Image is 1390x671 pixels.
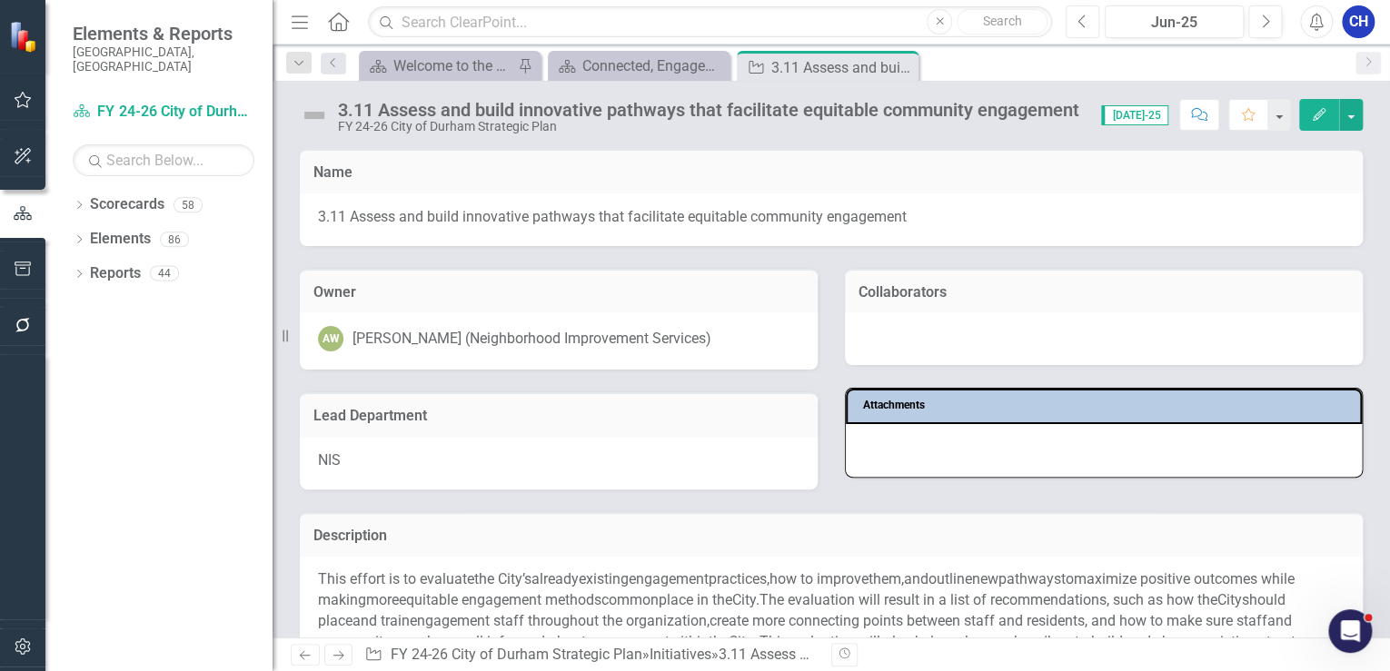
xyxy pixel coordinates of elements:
[549,633,670,650] span: about engagement
[313,408,804,424] h3: Lead Department
[752,633,777,650] span: . Th
[313,528,1349,544] h3: Description
[710,612,1267,629] span: create more connecting points between staff and residents, and how to make sure staff
[352,612,410,629] span: and train
[697,633,709,650] span: in
[1111,12,1237,34] div: Jun-25
[769,570,869,587] span: how to improve
[957,9,1047,35] button: Search
[719,646,1307,663] div: 3.11 Assess and build innovative pathways that facilitate equitable community engagement
[904,570,928,587] span: and
[318,326,343,351] div: AW
[1217,591,1242,608] span: City
[859,284,1349,301] h3: Collaborators
[391,646,642,663] a: FY 24-26 City of Durham Strategic Plan
[366,591,399,608] span: more
[709,570,767,587] span: practices
[729,633,752,650] span: City
[760,591,1217,608] span: The evaluation will result in a list of recommendations, such as how the
[318,451,341,469] span: NIS
[771,56,914,79] div: 3.11 Assess and build innovative pathways that facilitate equitable community engagement
[364,645,817,666] div: » »
[998,570,1061,587] span: pathways
[1261,570,1295,587] span: while
[1342,5,1375,38] button: CH
[462,591,601,608] span: engagement methods
[555,570,579,587] span: ady
[709,633,729,650] span: the
[368,6,1052,38] input: Search ClearPoint...
[313,284,804,301] h3: Owner
[1167,570,1257,587] span: tive outcomes
[73,23,254,44] span: Elements & Reports
[160,232,189,247] div: 86
[9,20,41,52] img: ClearPoint Strategy
[73,102,254,123] a: FY 24-26 City of Durham Strategic Plan
[90,263,141,284] a: Reports
[650,646,711,663] a: Initiatives
[174,197,203,212] div: 58
[777,633,788,650] span: is
[410,612,707,629] span: engagement staff throughout the organization
[1061,570,1074,587] span: to
[1074,570,1167,587] span: maximize posi
[90,194,164,215] a: Scorecards
[1328,609,1372,653] iframe: Intercom live chat
[756,591,760,608] span: .
[313,164,1349,181] h3: Name
[579,570,629,587] span: existing
[338,100,1079,120] div: 3.11 Assess and build innovative pathways that facilitate equitable community engagement
[474,570,522,587] span: the City
[629,570,709,587] span: engagement
[318,591,366,608] span: making
[972,570,998,587] span: new
[393,54,513,77] div: Welcome to the FY [DATE]-[DATE] Strategic Plan Landing Page!
[399,591,458,608] span: equitable
[788,633,1041,650] span: evaluation will also help us know where
[531,570,555,587] span: alre
[601,591,732,608] span: commonplace in the
[983,14,1022,28] span: Search
[522,570,531,587] span: ’s
[90,229,151,250] a: Elements
[318,207,1345,228] span: 3.11 Assess and build innovative pathways that facilitate equitable community engagement
[863,400,1351,411] h3: Attachments
[670,633,697,650] span: with
[300,101,329,130] img: Not Defined
[1101,105,1168,125] span: [DATE]-25
[732,591,756,608] span: City
[869,570,904,587] span: them,
[1105,5,1244,38] button: Jun-25
[150,266,179,281] div: 44
[582,54,725,77] div: Connected, Engaged, & Inclusive Communities
[707,612,710,629] span: ,
[73,144,254,176] input: Search Below...
[928,570,972,587] span: outline
[552,54,725,77] a: Connected, Engaged, & Inclusive Communities
[363,54,513,77] a: Welcome to the FY [DATE]-[DATE] Strategic Plan Landing Page!
[318,570,474,587] span: This effort is to evaluate
[338,120,1079,133] div: FY 24-26 City of Durham Strategic Plan
[73,44,254,74] small: [GEOGRAPHIC_DATA], [GEOGRAPHIC_DATA]
[352,329,711,350] div: [PERSON_NAME] (Neighborhood Improvement Services)
[1041,633,1075,650] span: /how
[767,570,769,587] span: ,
